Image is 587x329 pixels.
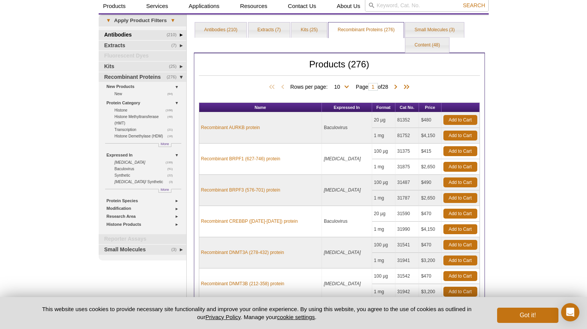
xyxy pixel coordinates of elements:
[167,133,177,139] span: (18)
[199,103,322,112] th: Name
[443,162,477,172] a: Add to Cart
[115,126,177,133] a: (21)Transcription
[419,268,441,284] td: $470
[372,190,395,206] td: 1 mg
[372,237,395,253] td: 100 µg
[201,187,280,193] a: Recombinant BRPF3 (576-701) protein
[419,159,441,175] td: $2,650
[107,220,182,228] a: Histone Products
[372,222,395,237] td: 1 mg
[443,287,477,297] a: Add to Cart
[169,62,181,72] span: (25)
[99,30,186,40] a: (210)Antibodies
[115,180,146,184] i: [MEDICAL_DATA]
[166,159,177,166] span: (199)
[171,245,181,255] span: (3)
[419,284,441,300] td: $3,200
[395,175,419,190] td: 31487
[201,280,285,287] a: Recombinant DNMT3B (212-358) protein
[392,83,400,91] span: Next Page
[291,22,327,38] a: Kits (25)
[115,91,177,97] a: (64)New
[443,193,477,203] a: Add to Cart
[167,91,177,97] span: (64)
[99,14,186,27] a: ▾Apply Product Filters▾
[461,2,487,9] button: Search
[395,237,419,253] td: 31541
[99,72,186,82] a: (276)Recombinant Proteins
[372,284,395,300] td: 1 mg
[161,186,169,193] span: More
[167,172,177,179] span: (22)
[115,166,177,172] a: (51)Baculovirus
[395,128,419,144] td: 81752
[167,126,177,133] span: (21)
[419,128,441,144] td: $4,150
[443,115,477,125] a: Add to Cart
[324,281,361,286] i: [MEDICAL_DATA]
[107,204,182,212] a: Modification
[382,84,388,90] span: 28
[419,222,441,237] td: $4,150
[167,17,179,24] span: ▾
[443,271,477,281] a: Add to Cart
[405,38,449,53] a: Content (48)
[107,83,182,91] a: New Products
[324,250,361,255] i: [MEDICAL_DATA]
[324,156,361,161] i: [MEDICAL_DATA]
[99,234,186,244] a: Reporter Assays
[205,314,240,320] a: Privacy Policy
[322,112,372,144] td: Baculovirus
[324,187,361,193] i: [MEDICAL_DATA]
[199,61,480,76] h2: Products (276)
[372,253,395,268] td: 1 mg
[115,113,177,126] a: (48)Histone Methyltransferase (HMT)
[201,249,284,256] a: Recombinant DNMT3A (278-432) protein
[443,146,477,156] a: Add to Cart
[171,41,181,51] span: (7)
[395,206,419,222] td: 31590
[395,190,419,206] td: 31787
[419,175,441,190] td: $490
[419,144,441,159] td: $415
[277,314,315,320] button: cookie settings
[372,112,395,128] td: 20 µg
[443,256,477,265] a: Add to Cart
[372,144,395,159] td: 100 µg
[201,155,280,162] a: Recombinant BRPF1 (627-746) protein
[561,303,579,321] div: Open Intercom Messenger
[443,240,477,250] a: Add to Cart
[443,209,477,219] a: Add to Cart
[99,62,186,72] a: (25)Kits
[419,112,441,128] td: $480
[497,308,558,323] button: Got it!
[201,124,260,131] a: Recombinant AURKB protein
[201,218,298,225] a: Recombinant CREBBP ([DATE]-[DATE]) protein
[419,237,441,253] td: $470
[290,83,352,90] span: Rows per page:
[166,107,177,113] span: (168)
[443,224,477,234] a: Add to Cart
[372,268,395,284] td: 100 µg
[395,268,419,284] td: 31542
[463,2,485,8] span: Search
[400,83,411,91] span: Last Page
[443,177,477,187] a: Add to Cart
[322,206,372,237] td: Baculovirus
[328,22,403,38] a: Recombinant Proteins (276)
[166,72,181,82] span: (276)
[195,22,246,38] a: Antibodies (210)
[158,189,171,193] a: More
[167,113,177,120] span: (48)
[167,166,177,172] span: (51)
[395,144,419,159] td: 31375
[115,179,177,185] a: (3) [MEDICAL_DATA]/ Synthetic
[107,212,182,220] a: Research Area
[352,83,392,91] span: Page of
[395,159,419,175] td: 31875
[115,133,177,139] a: (18)Histone Demethylase (HDM)
[267,83,279,91] span: First Page
[115,159,177,166] a: (199) [MEDICAL_DATA]
[99,245,186,255] a: (3)Small Molecules
[248,22,290,38] a: Extracts (7)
